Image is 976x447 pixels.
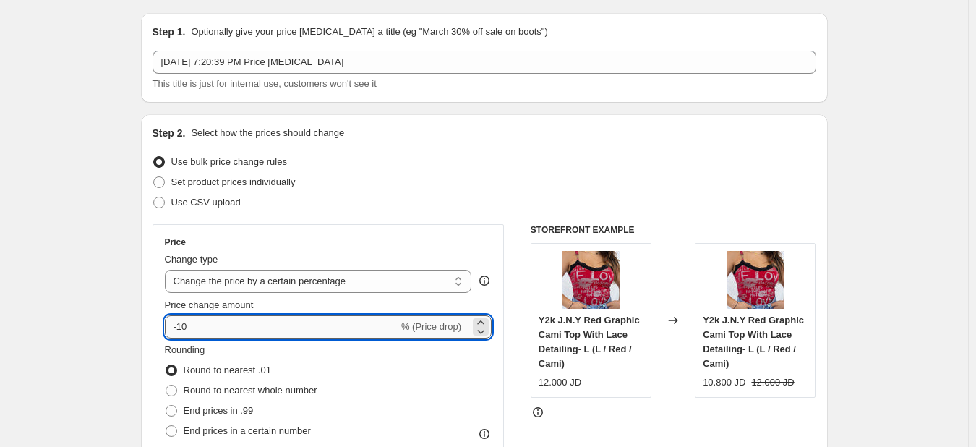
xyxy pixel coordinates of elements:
[562,251,620,309] img: 17E250BA-B89E-44A3-8A00-0195BF93C7BB_80x.jpg
[184,425,311,436] span: End prices in a certain number
[191,126,344,140] p: Select how the prices should change
[703,315,804,369] span: Y2k J.N.Y Red Graphic Cami Top With Lace Detailing- L (L / Red / Cami)
[751,375,794,390] strike: 12.000 JD
[184,365,271,375] span: Round to nearest .01
[171,176,296,187] span: Set product prices individually
[184,405,254,416] span: End prices in .99
[171,156,287,167] span: Use bulk price change rules
[165,315,398,339] input: -15
[477,273,492,288] div: help
[539,315,640,369] span: Y2k J.N.Y Red Graphic Cami Top With Lace Detailing- L (L / Red / Cami)
[539,375,581,390] div: 12.000 JD
[191,25,547,39] p: Optionally give your price [MEDICAL_DATA] a title (eg "March 30% off sale on boots")
[165,299,254,310] span: Price change amount
[165,344,205,355] span: Rounding
[165,254,218,265] span: Change type
[703,375,745,390] div: 10.800 JD
[153,25,186,39] h2: Step 1.
[153,51,816,74] input: 30% off holiday sale
[171,197,241,208] span: Use CSV upload
[531,224,816,236] h6: STOREFRONT EXAMPLE
[727,251,784,309] img: 17E250BA-B89E-44A3-8A00-0195BF93C7BB_80x.jpg
[165,237,186,248] h3: Price
[153,78,377,89] span: This title is just for internal use, customers won't see it
[153,126,186,140] h2: Step 2.
[401,321,461,332] span: % (Price drop)
[184,385,317,396] span: Round to nearest whole number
